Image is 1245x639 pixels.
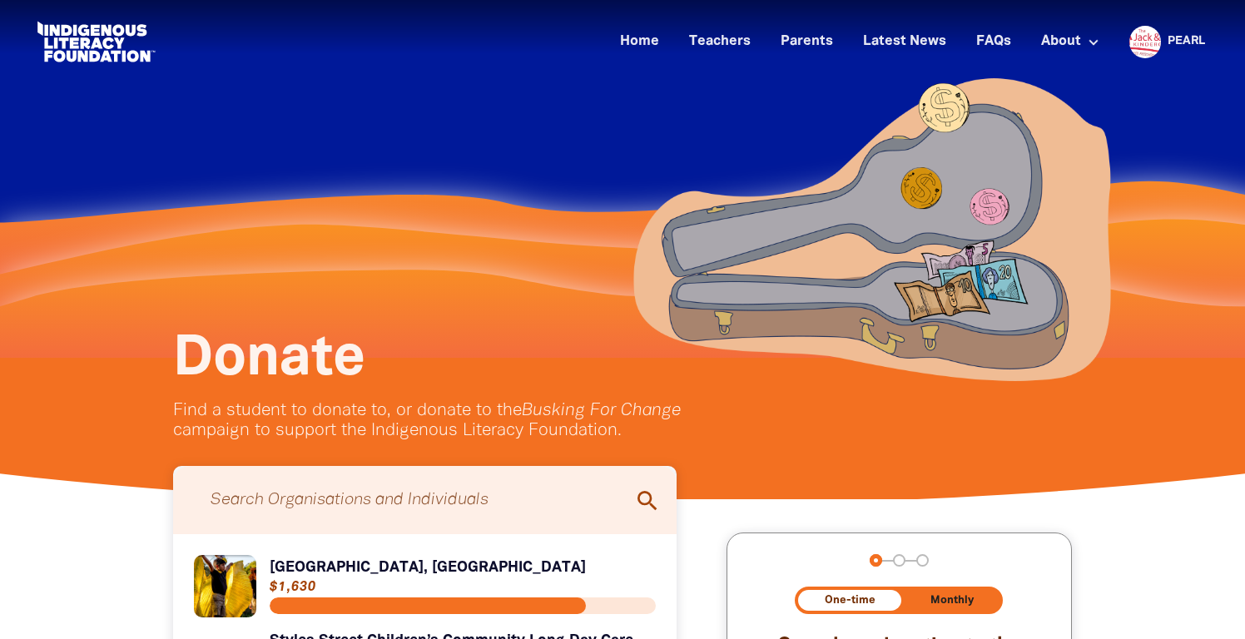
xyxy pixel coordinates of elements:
[634,488,661,514] i: search
[930,595,974,606] span: Monthly
[679,28,761,56] a: Teachers
[893,554,905,567] button: Navigate to step 2 of 3 to enter your details
[825,595,875,606] span: One-time
[916,554,929,567] button: Navigate to step 3 of 3 to enter your payment details
[1168,36,1205,47] a: Pearl
[522,403,681,419] em: Busking For Change
[853,28,956,56] a: Latest News
[870,554,882,567] button: Navigate to step 1 of 3 to enter your donation amount
[798,590,901,611] button: One-time
[610,28,669,56] a: Home
[905,590,1000,611] button: Monthly
[1031,28,1109,56] a: About
[771,28,843,56] a: Parents
[966,28,1021,56] a: FAQs
[795,587,1003,614] div: Donation frequency
[173,334,365,385] span: Donate
[173,401,756,441] p: Find a student to donate to, or donate to the campaign to support the Indigenous Literacy Foundat...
